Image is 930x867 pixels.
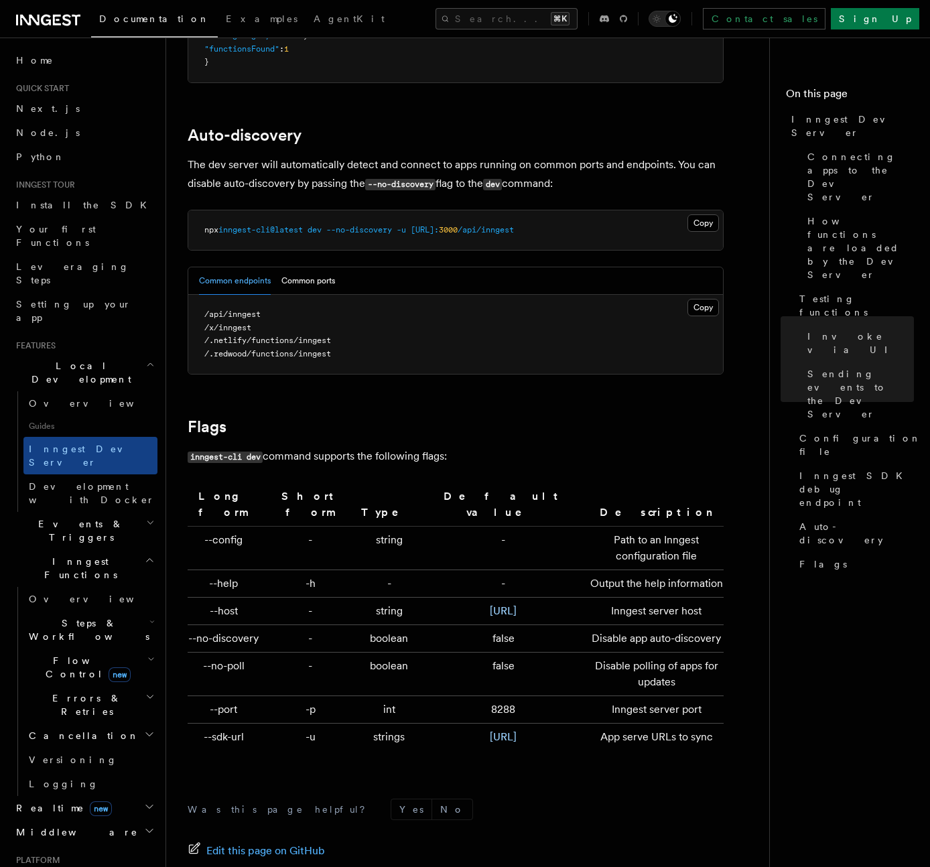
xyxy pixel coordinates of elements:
button: Search...⌘K [436,8,578,29]
a: [URL] [490,604,517,617]
span: Configuration file [799,431,921,458]
span: Your first Functions [16,224,96,248]
span: new [90,801,112,816]
span: Local Development [11,359,146,386]
span: } [204,57,209,66]
span: Errors & Retries [23,691,145,718]
a: Flags [188,417,226,436]
a: Inngest SDK debug endpoint [794,464,914,515]
span: /api/inngest [458,225,514,235]
td: --no-discovery [188,625,265,653]
a: Sign Up [831,8,919,29]
span: Setting up your app [16,299,131,323]
span: : [279,44,284,54]
span: Flags [799,557,847,571]
span: Home [16,54,54,67]
td: - [423,570,584,598]
button: Inngest Functions [11,549,157,587]
span: Steps & Workflows [23,616,149,643]
button: Middleware [11,820,157,844]
a: Examples [218,4,306,36]
span: Connecting apps to the Dev Server [807,150,914,204]
span: Middleware [11,825,138,839]
a: Your first Functions [11,217,157,255]
span: Inngest Dev Server [29,444,143,468]
td: --no-poll [188,653,265,696]
td: App serve URLs to sync [584,724,724,751]
a: Python [11,145,157,169]
td: - [265,598,356,625]
span: -u [397,225,406,235]
td: - [265,625,356,653]
span: Documentation [99,13,210,24]
button: Yes [391,799,431,819]
span: Inngest tour [11,180,75,190]
span: Overview [29,594,167,604]
a: How functions are loaded by the Dev Server [802,209,914,287]
span: Features [11,340,56,351]
span: Inngest SDK debug endpoint [799,469,914,509]
span: Platform [11,855,60,866]
div: Inngest Functions [11,587,157,796]
button: Toggle dark mode [649,11,681,27]
button: Errors & Retries [23,686,157,724]
p: command supports the following flags: [188,447,724,466]
span: 3000 [439,225,458,235]
span: [URL]: [411,225,439,235]
td: int [356,696,423,724]
span: Auto-discovery [799,520,914,547]
td: Path to an Inngest configuration file [584,527,724,570]
a: Edit this page on GitHub [188,842,325,860]
strong: Short form [281,490,339,519]
span: /.redwood/functions/inngest [204,349,331,358]
a: Inngest Dev Server [786,107,914,145]
span: Overview [29,398,167,409]
button: Local Development [11,354,157,391]
td: Disable polling of apps for updates [584,653,724,696]
td: - [265,653,356,696]
span: Versioning [29,754,117,765]
td: string [356,527,423,570]
span: 1 [284,44,289,54]
span: Next.js [16,103,80,114]
a: Overview [23,587,157,611]
span: dev [308,225,322,235]
span: "functionsFound" [204,44,279,54]
div: Local Development [11,391,157,512]
span: Node.js [16,127,80,138]
span: Events & Triggers [11,517,146,544]
strong: Long form [198,490,249,519]
span: AgentKit [314,13,385,24]
strong: Default value [444,490,563,519]
a: Flags [794,552,914,576]
td: string [356,598,423,625]
a: Leveraging Steps [11,255,157,292]
strong: Description [600,506,714,519]
a: Configuration file [794,426,914,464]
span: /api/inngest [204,310,261,319]
a: Development with Docker [23,474,157,512]
a: Install the SDK [11,193,157,217]
a: Invoke via UI [802,324,914,362]
td: Inngest server port [584,696,724,724]
span: Logging [29,779,98,789]
a: Sending events to the Dev Server [802,362,914,426]
td: 8288 [423,696,584,724]
span: Realtime [11,801,112,815]
a: Home [11,48,157,72]
button: Realtimenew [11,796,157,820]
span: --no-discovery [326,225,392,235]
a: Auto-discovery [794,515,914,552]
code: inngest-cli dev [188,452,263,463]
td: strings [356,724,423,751]
button: Steps & Workflows [23,611,157,649]
td: - [265,527,356,570]
td: false [423,653,584,696]
strong: Type [361,506,417,519]
span: Inngest Dev Server [791,113,914,139]
span: npx [204,225,218,235]
code: --no-discovery [365,179,436,190]
a: [URL] [490,730,517,743]
span: Edit this page on GitHub [206,842,325,860]
td: -h [265,570,356,598]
